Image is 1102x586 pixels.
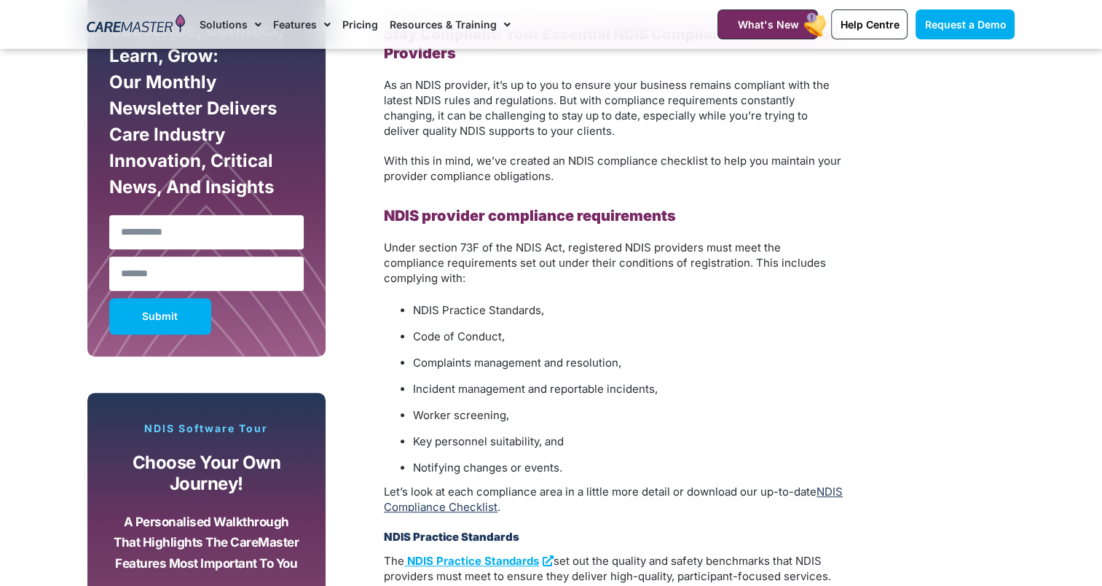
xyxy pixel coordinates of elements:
span: Help Centre [840,18,899,31]
li: Complaints management and resolution, [413,353,843,373]
span: Submit [142,313,178,320]
li: Incident management and reportable incidents, [413,379,843,399]
p: As an NDIS provider, it’s up to you to ensure your business remains compliant with the latest NDI... [384,77,843,138]
form: New Form [109,17,304,342]
strong: NDIS provider compliance requirements [384,207,676,224]
button: Submit [109,298,211,335]
p: With this in mind, we’ve created an NDIS compliance checklist to help you maintain your provider ... [384,153,843,184]
li: NDIS Practice Standards, [413,300,843,321]
p: Choose your own journey! [113,453,301,494]
p: Under section 73F of the NDIS Act, registered NDIS providers must meet the compliance requirement... [384,240,843,286]
span: Request a Demo [924,18,1006,31]
li: Key personnel suitability, and [413,431,843,452]
div: Subscribe, Connect, Learn, Grow: Our Monthly Newsletter Delivers Care Industry Innovation, Critic... [106,17,308,208]
a: What's New [717,9,818,39]
p: Let’s look at each compliance area in a little more detail or download our up-to-date . [384,484,843,515]
span: What's New [737,18,798,31]
li: Notifying changes or events. [413,458,843,478]
img: CareMaster Logo [87,14,185,36]
strong: NDIS Practice Standards [407,554,539,568]
a: Help Centre [831,9,908,39]
strong: NDIS Practice Standards [384,530,519,544]
a: Request a Demo [916,9,1015,39]
li: Worker screening, [413,405,843,426]
a: NDIS Practice Standards [404,554,554,568]
li: Code of Conduct, [413,327,843,347]
p: NDIS Software Tour [102,422,312,435]
p: A personalised walkthrough that highlights the CareMaster features most important to you [113,512,301,574]
a: NDIS Compliance Checklist [384,485,843,514]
